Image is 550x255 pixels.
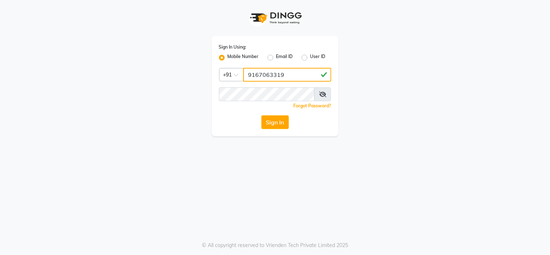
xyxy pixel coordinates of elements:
[294,103,331,108] a: Forgot Password?
[219,87,315,101] input: Username
[243,68,331,82] input: Username
[228,53,259,62] label: Mobile Number
[246,7,304,29] img: logo1.svg
[310,53,326,62] label: User ID
[261,115,289,129] button: Sign In
[276,53,293,62] label: Email ID
[219,44,247,50] label: Sign In Using:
